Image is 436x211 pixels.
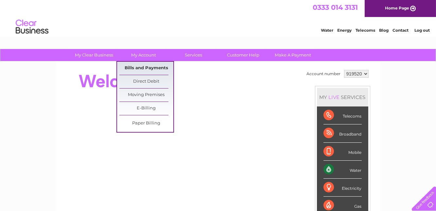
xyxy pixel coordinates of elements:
[119,117,173,130] a: Paper Billing
[414,28,430,33] a: Log out
[266,49,320,61] a: Make A Payment
[356,28,375,33] a: Telecoms
[392,28,409,33] a: Contact
[119,62,173,75] a: Bills and Payments
[64,4,373,32] div: Clear Business is a trading name of Verastar Limited (registered in [GEOGRAPHIC_DATA] No. 3667643...
[321,28,333,33] a: Water
[313,3,358,11] a: 0333 014 3131
[323,124,362,142] div: Broadband
[216,49,270,61] a: Customer Help
[119,102,173,115] a: E-Billing
[317,88,368,106] div: MY SERVICES
[119,89,173,102] a: Moving Premises
[337,28,352,33] a: Energy
[323,143,362,161] div: Mobile
[323,161,362,179] div: Water
[379,28,389,33] a: Blog
[15,17,49,37] img: logo.png
[117,49,171,61] a: My Account
[166,49,220,61] a: Services
[67,49,121,61] a: My Clear Business
[305,68,342,79] td: Account number
[323,106,362,124] div: Telecoms
[327,94,341,100] div: LIVE
[323,179,362,197] div: Electricity
[119,75,173,88] a: Direct Debit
